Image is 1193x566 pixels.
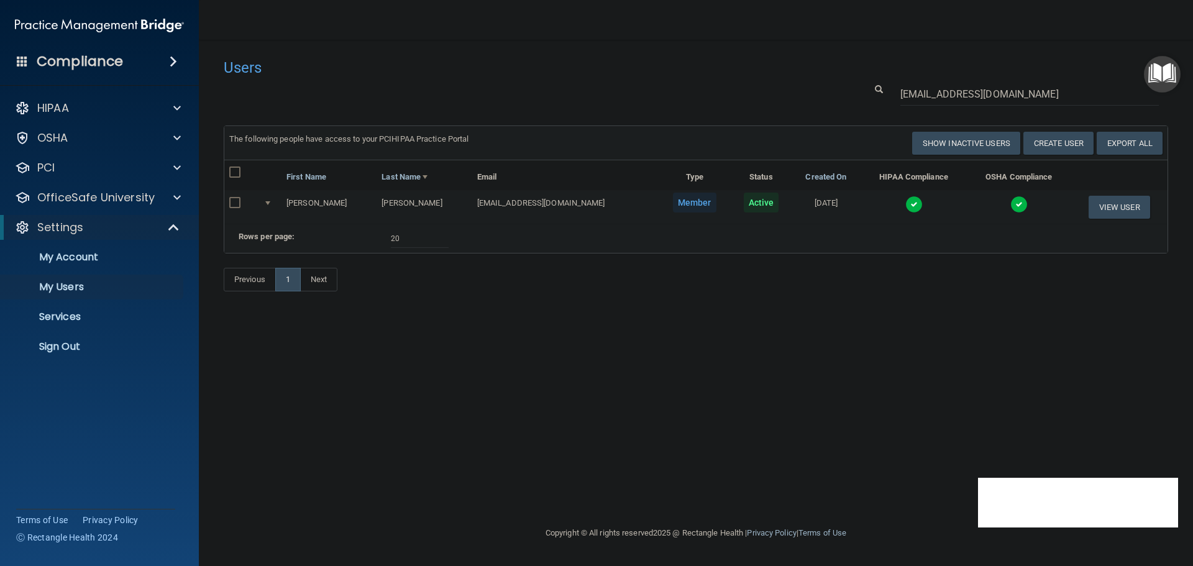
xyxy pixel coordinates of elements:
a: First Name [286,170,326,185]
button: Create User [1023,132,1094,155]
th: HIPAA Compliance [861,160,967,190]
span: Ⓒ Rectangle Health 2024 [16,531,118,544]
p: Sign Out [8,340,178,353]
div: Copyright © All rights reserved 2025 @ Rectangle Health | | [469,513,923,553]
th: Email [472,160,659,190]
th: Status [731,160,792,190]
button: View User [1089,196,1150,219]
td: [DATE] [792,190,861,224]
p: OSHA [37,130,68,145]
p: OfficeSafe University [37,190,155,205]
h4: Compliance [37,53,123,70]
a: HIPAA [15,101,181,116]
p: Services [8,311,178,323]
td: [PERSON_NAME] [281,190,377,224]
h4: Users [224,60,767,76]
a: Next [300,268,337,291]
button: Show Inactive Users [912,132,1020,155]
a: Terms of Use [798,528,846,537]
a: 1 [275,268,301,291]
p: HIPAA [37,101,69,116]
a: Previous [224,268,276,291]
a: Created On [805,170,846,185]
a: Privacy Policy [83,514,139,526]
span: The following people have access to your PCIHIPAA Practice Portal [229,134,469,144]
button: Open Resource Center [1144,56,1181,93]
a: OSHA [15,130,181,145]
span: Active [744,193,779,212]
p: My Users [8,281,178,293]
a: Settings [15,220,180,235]
a: Export All [1097,132,1163,155]
td: [PERSON_NAME] [377,190,472,224]
a: Privacy Policy [747,528,796,537]
p: PCI [37,160,55,175]
p: Settings [37,220,83,235]
th: OSHA Compliance [967,160,1071,190]
iframe: Drift Widget Chat Controller [978,478,1178,527]
p: My Account [8,251,178,263]
a: Last Name [382,170,427,185]
span: Member [673,193,716,212]
img: PMB logo [15,13,184,38]
input: Search [900,83,1159,106]
a: PCI [15,160,181,175]
th: Type [659,160,731,190]
a: OfficeSafe University [15,190,181,205]
b: Rows per page: [239,232,295,241]
td: [EMAIL_ADDRESS][DOMAIN_NAME] [472,190,659,224]
a: Terms of Use [16,514,68,526]
img: tick.e7d51cea.svg [1010,196,1028,213]
img: tick.e7d51cea.svg [905,196,923,213]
